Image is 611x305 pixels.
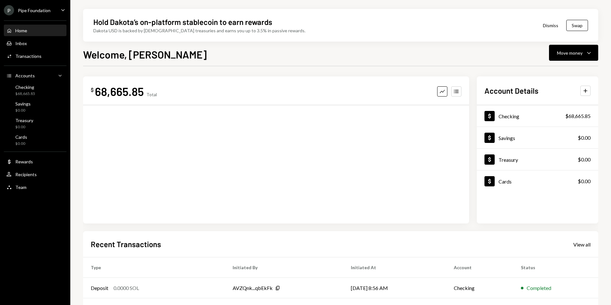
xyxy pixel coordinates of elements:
th: Initiated By [225,257,343,278]
div: Cards [15,134,27,140]
div: Savings [499,135,515,141]
div: Deposit [91,284,108,292]
div: $68,665.85 [15,91,35,97]
div: $0.00 [578,177,591,185]
div: $68,665.85 [565,112,591,120]
div: $0.00 [578,134,591,142]
a: Team [4,181,66,193]
a: Recipients [4,168,66,180]
div: Dakota USD is backed by [DEMOGRAPHIC_DATA] treasuries and earns you up to 3.5% in passive rewards. [93,27,305,34]
h1: Welcome, [PERSON_NAME] [83,48,207,61]
div: Recipients [15,172,37,177]
div: Completed [527,284,551,292]
a: Treasury$0.00 [4,116,66,131]
button: Move money [549,45,598,61]
div: $0.00 [15,141,27,146]
div: Total [146,92,157,97]
div: Hold Dakota’s on-platform stablecoin to earn rewards [93,17,272,27]
a: Accounts [4,70,66,81]
th: Type [83,257,225,278]
div: Checking [499,113,519,119]
a: Checking$68,665.85 [4,82,66,98]
div: AVZQnk...qbEkFk [233,284,273,292]
th: Initiated At [343,257,446,278]
div: Move money [557,50,583,56]
td: [DATE] 8:56 AM [343,278,446,298]
a: Transactions [4,50,66,62]
div: Pipe Foundation [18,8,50,13]
a: Cards$0.00 [477,170,598,192]
div: Treasury [15,118,33,123]
button: Dismiss [535,18,566,33]
h2: Account Details [484,85,538,96]
h2: Recent Transactions [91,239,161,249]
div: $0.00 [15,124,33,130]
a: Inbox [4,37,66,49]
a: Home [4,25,66,36]
a: Cards$0.00 [4,132,66,148]
div: Team [15,184,27,190]
a: View all [573,241,591,248]
button: Swap [566,20,588,31]
th: Account [446,257,513,278]
a: Savings$0.00 [477,127,598,148]
div: P [4,5,14,15]
a: Checking$68,665.85 [477,105,598,127]
div: Home [15,28,27,33]
a: Treasury$0.00 [477,149,598,170]
div: Rewards [15,159,33,164]
div: Transactions [15,53,42,59]
div: $0.00 [15,108,31,113]
div: Savings [15,101,31,106]
th: Status [513,257,598,278]
div: Cards [499,178,512,184]
div: Inbox [15,41,27,46]
div: Treasury [499,157,518,163]
a: Savings$0.00 [4,99,66,114]
div: $0.00 [578,156,591,163]
div: Accounts [15,73,35,78]
div: $ [91,87,94,93]
td: Checking [446,278,513,298]
div: 68,665.85 [95,84,144,98]
div: Checking [15,84,35,90]
a: Rewards [4,156,66,167]
div: 0.0000 SOL [113,284,139,292]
